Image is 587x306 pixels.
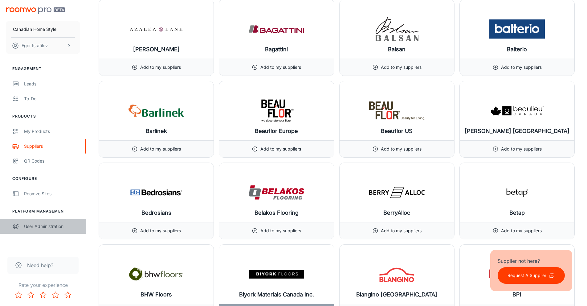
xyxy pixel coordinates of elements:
[6,38,80,54] button: Egor Israfilov
[13,26,56,33] p: Canadian Home Style
[25,289,37,301] button: Rate 2 star
[509,209,525,217] h6: Betap
[369,17,425,41] img: Balsan
[62,289,74,301] button: Rate 5 star
[260,64,301,71] p: Add to my suppliers
[498,267,565,284] button: Request A Supplier
[141,209,171,217] h6: Bedrosians
[388,45,406,54] h6: Balsan
[140,227,181,234] p: Add to my suppliers
[381,127,413,135] h6: Beauflor US
[265,45,288,54] h6: Bagattini
[489,98,545,123] img: Beaulieu Canada
[260,227,301,234] p: Add to my suppliers
[255,209,299,217] h6: Belakos Flooring
[249,98,304,123] img: Beauflor Europe
[239,290,314,299] h6: Biyork Materials Canada Inc.
[24,223,80,230] div: User Administration
[255,127,298,135] h6: Beauflor Europe
[24,158,80,164] div: QR Codes
[369,180,425,205] img: BerryAlloc
[141,290,172,299] h6: BHW Floors
[24,95,80,102] div: To-do
[508,272,546,279] p: Request A Supplier
[489,17,545,41] img: Balterio
[24,143,80,150] div: Suppliers
[27,262,53,269] span: Need help?
[512,290,521,299] h6: BPI
[249,262,304,287] img: Biyork Materials Canada Inc.
[501,227,542,234] p: Add to my suppliers
[146,127,167,135] h6: Barlinek
[22,42,48,49] p: Egor Israfilov
[128,17,184,41] img: Azalea Lane
[5,281,81,289] p: Rate your experience
[128,98,184,123] img: Barlinek
[128,180,184,205] img: Bedrosians
[369,262,425,287] img: Blangino Argentina
[501,146,542,152] p: Add to my suppliers
[49,289,62,301] button: Rate 4 star
[489,180,545,205] img: Betap
[383,209,410,217] h6: BerryAlloc
[24,128,80,135] div: My Products
[381,146,422,152] p: Add to my suppliers
[498,257,565,265] p: Supplier not here?
[249,17,304,41] img: Bagattini
[6,7,65,14] img: Roomvo PRO Beta
[369,98,425,123] img: Beauflor US
[260,146,301,152] p: Add to my suppliers
[24,81,80,87] div: Leads
[356,290,437,299] h6: Blangino [GEOGRAPHIC_DATA]
[133,45,180,54] h6: [PERSON_NAME]
[140,146,181,152] p: Add to my suppliers
[507,45,527,54] h6: Balterio
[140,64,181,71] p: Add to my suppliers
[501,64,542,71] p: Add to my suppliers
[381,227,422,234] p: Add to my suppliers
[128,262,184,287] img: BHW Floors
[37,289,49,301] button: Rate 3 star
[6,21,80,37] button: Canadian Home Style
[465,127,569,135] h6: [PERSON_NAME] [GEOGRAPHIC_DATA]
[24,190,80,197] div: Roomvo Sites
[381,64,422,71] p: Add to my suppliers
[489,262,545,287] img: BPI
[249,180,304,205] img: Belakos Flooring
[12,289,25,301] button: Rate 1 star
